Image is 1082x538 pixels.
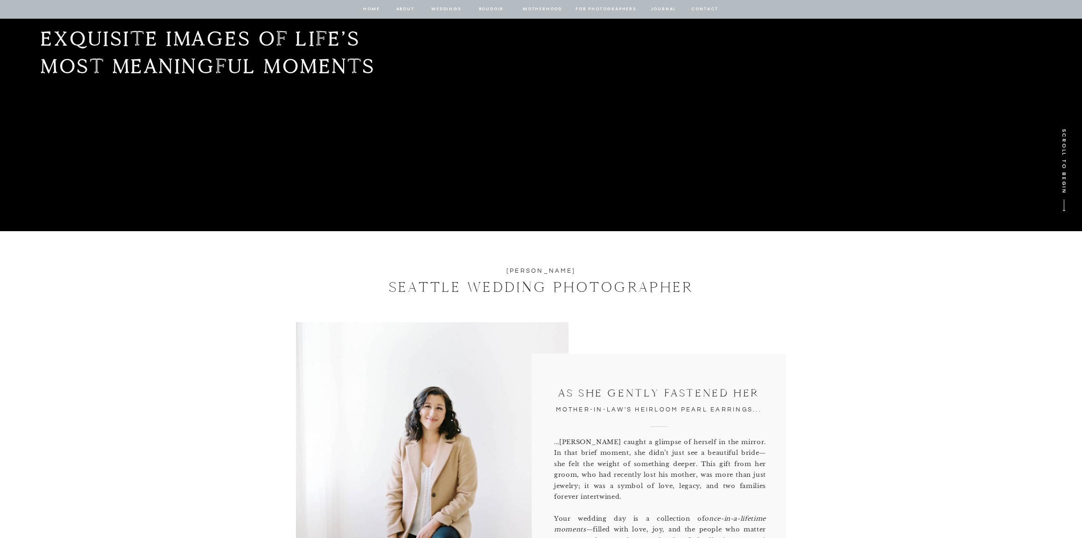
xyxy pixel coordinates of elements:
a: home [363,5,380,14]
h1: SEATTLE WEDDING PHOTOGRAPHER [359,276,723,298]
a: contact [690,5,720,14]
p: SCROLL TO BEGIN [1057,129,1068,208]
p: Mother-In-Law's Heirloom Pearl Earrings... [552,404,766,415]
a: journal [649,5,678,14]
b: Exquisite images of life’s most meaningful moments [41,26,376,78]
h2: [PERSON_NAME] [452,266,630,276]
a: Motherhood [523,5,562,14]
a: Weddings [430,5,462,14]
a: BOUDOIR [478,5,505,14]
a: about [395,5,415,14]
p: As she Gently Fastened Her [552,386,766,402]
a: for photographers [576,5,636,14]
